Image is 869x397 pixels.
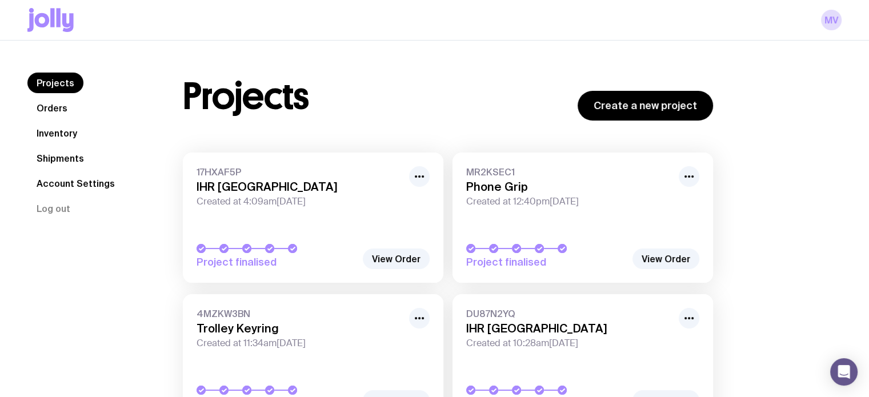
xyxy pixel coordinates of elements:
a: MR2KSEC1Phone GripCreated at 12:40pm[DATE]Project finalised [452,153,713,283]
h3: Trolley Keyring [197,322,402,335]
span: 17HXAF5P [197,166,402,178]
a: Inventory [27,123,86,143]
a: MV [821,10,842,30]
span: Created at 11:34am[DATE] [197,338,402,349]
a: 17HXAF5PIHR [GEOGRAPHIC_DATA]Created at 4:09am[DATE]Project finalised [183,153,443,283]
span: Project finalised [197,255,357,269]
span: Created at 10:28am[DATE] [466,338,672,349]
h3: IHR [GEOGRAPHIC_DATA] [197,180,402,194]
a: View Order [632,248,699,269]
span: 4MZKW3BN [197,308,402,319]
span: Created at 12:40pm[DATE] [466,196,672,207]
span: Project finalised [466,255,626,269]
a: Shipments [27,148,93,169]
div: Open Intercom Messenger [830,358,858,386]
button: Log out [27,198,79,219]
h3: IHR [GEOGRAPHIC_DATA] [466,322,672,335]
a: Account Settings [27,173,124,194]
h3: Phone Grip [466,180,672,194]
span: Created at 4:09am[DATE] [197,196,402,207]
a: Projects [27,73,83,93]
a: Orders [27,98,77,118]
h1: Projects [183,78,309,115]
a: View Order [363,248,430,269]
span: MR2KSEC1 [466,166,672,178]
span: DU87N2YQ [466,308,672,319]
a: Create a new project [578,91,713,121]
